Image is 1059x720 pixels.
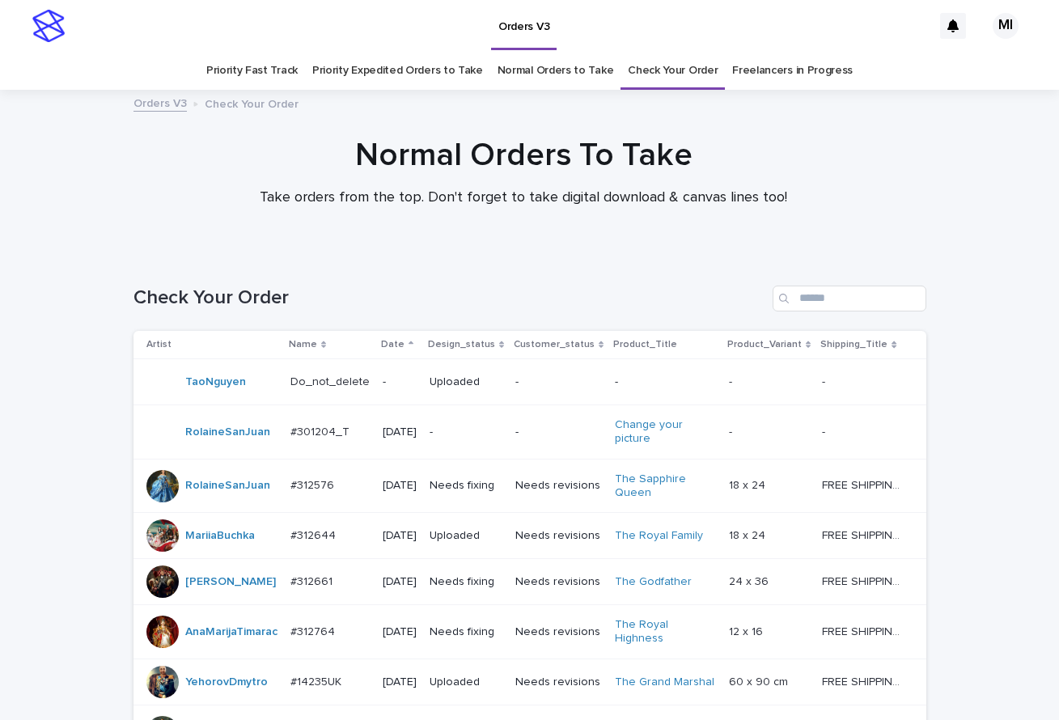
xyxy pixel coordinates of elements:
[381,336,405,354] p: Date
[615,375,716,389] p: -
[430,529,502,543] p: Uploaded
[185,529,255,543] a: MariiaBuchka
[205,94,299,112] p: Check Your Order
[628,52,718,90] a: Check Your Order
[515,479,602,493] p: Needs revisions
[383,426,417,439] p: [DATE]
[729,622,766,639] p: 12 x 16
[820,336,887,354] p: Shipping_Title
[515,575,602,589] p: Needs revisions
[289,336,317,354] p: Name
[383,575,417,589] p: [DATE]
[185,575,276,589] a: [PERSON_NAME]
[430,676,502,689] p: Uploaded
[133,93,187,112] a: Orders V3
[133,659,926,705] tr: YehorovDmytro #14235UK#14235UK [DATE]UploadedNeeds revisionsThe Grand Marshal 60 x 90 cm60 x 90 c...
[200,189,847,207] p: Take orders from the top. Don't forget to take digital download & canvas lines too!
[613,336,677,354] p: Product_Title
[312,52,483,90] a: Priority Expedited Orders to Take
[133,559,926,605] tr: [PERSON_NAME] #312661#312661 [DATE]Needs fixingNeeds revisionsThe Godfather 24 x 3624 x 36 FREE S...
[515,529,602,543] p: Needs revisions
[133,605,926,659] tr: AnaMarijaTimarac #312764#312764 [DATE]Needs fixingNeeds revisionsThe Royal Highness 12 x 1612 x 1...
[383,375,417,389] p: -
[515,426,602,439] p: -
[729,572,772,589] p: 24 x 36
[822,572,903,589] p: FREE SHIPPING - preview in 1-2 business days, after your approval delivery will take 5-10 b.d.
[822,476,903,493] p: FREE SHIPPING - preview in 1-2 business days, after your approval delivery will take 5-10 b.d.
[498,52,614,90] a: Normal Orders to Take
[430,575,502,589] p: Needs fixing
[729,372,735,389] p: -
[729,476,769,493] p: 18 x 24
[822,422,828,439] p: -
[615,418,716,446] a: Change your picture
[515,676,602,689] p: Needs revisions
[430,375,502,389] p: Uploaded
[993,13,1019,39] div: MI
[290,572,336,589] p: #312661
[32,10,65,42] img: stacker-logo-s-only.png
[127,136,920,175] h1: Normal Orders To Take
[133,286,766,310] h1: Check Your Order
[822,526,903,543] p: FREE SHIPPING - preview in 1-2 business days, after your approval delivery will take 5-10 b.d.
[383,479,417,493] p: [DATE]
[185,375,246,389] a: TaoNguyen
[615,575,692,589] a: The Godfather
[773,286,926,311] input: Search
[428,336,495,354] p: Design_status
[290,372,373,389] p: Do_not_delete
[133,513,926,559] tr: MariiaBuchka #312644#312644 [DATE]UploadedNeeds revisionsThe Royal Family 18 x 2418 x 24 FREE SHI...
[133,405,926,460] tr: RolaineSanJuan #301204_T#301204_T [DATE]--Change your picture -- --
[615,472,716,500] a: The Sapphire Queen
[185,676,268,689] a: YehorovDmytro
[133,359,926,405] tr: TaoNguyen Do_not_deleteDo_not_delete -Uploaded---- --
[727,336,802,354] p: Product_Variant
[185,625,277,639] a: AnaMarijaTimarac
[615,618,716,646] a: The Royal Highness
[206,52,298,90] a: Priority Fast Track
[729,422,735,439] p: -
[290,622,338,639] p: #312764
[515,625,602,639] p: Needs revisions
[290,422,353,439] p: #301204_T
[383,676,417,689] p: [DATE]
[515,375,602,389] p: -
[383,529,417,543] p: [DATE]
[185,426,270,439] a: RolaineSanJuan
[615,676,714,689] a: The Grand Marshal
[146,336,172,354] p: Artist
[430,426,502,439] p: -
[822,672,903,689] p: FREE SHIPPING - preview in 1-2 business days, after your approval delivery will take 10-12 busine...
[514,336,595,354] p: Customer_status
[383,625,417,639] p: [DATE]
[133,459,926,513] tr: RolaineSanJuan #312576#312576 [DATE]Needs fixingNeeds revisionsThe Sapphire Queen 18 x 2418 x 24 ...
[290,672,345,689] p: #14235UK
[290,476,337,493] p: #312576
[822,372,828,389] p: -
[729,526,769,543] p: 18 x 24
[430,479,502,493] p: Needs fixing
[430,625,502,639] p: Needs fixing
[822,622,903,639] p: FREE SHIPPING - preview in 1-2 business days, after your approval delivery will take 5-10 b.d.
[290,526,339,543] p: #312644
[185,479,270,493] a: RolaineSanJuan
[729,672,791,689] p: 60 x 90 cm
[615,529,703,543] a: The Royal Family
[732,52,853,90] a: Freelancers in Progress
